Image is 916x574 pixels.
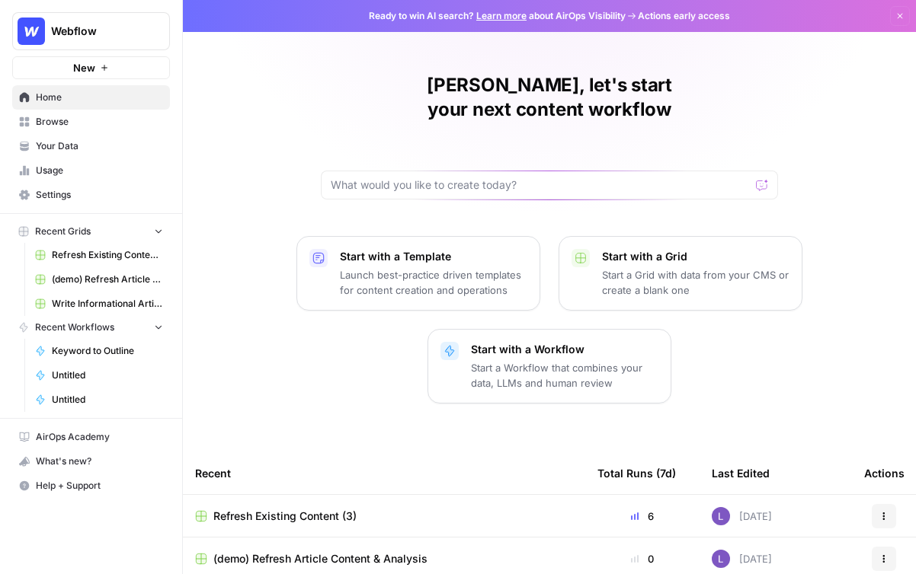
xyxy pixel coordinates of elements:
[213,509,357,524] span: Refresh Existing Content (3)
[712,550,772,568] div: [DATE]
[602,267,789,298] p: Start a Grid with data from your CMS or create a blank one
[369,9,626,23] span: Ready to win AI search? about AirOps Visibility
[52,368,163,382] span: Untitled
[35,225,91,238] span: Recent Grids
[12,110,170,134] a: Browse
[28,339,170,363] a: Keyword to Outline
[213,551,428,566] span: (demo) Refresh Article Content & Analysis
[602,249,789,264] p: Start with a Grid
[28,387,170,412] a: Untitled
[340,267,527,298] p: Launch best-practice driven templates for content creation and operations
[36,139,163,153] span: Your Data
[18,18,45,45] img: Webflow Logo
[712,507,730,525] img: rn7sh892ioif0lo51687sih9ndqw
[559,236,802,311] button: Start with a GridStart a Grid with data from your CMS or create a blank one
[712,507,772,525] div: [DATE]
[195,452,573,494] div: Recent
[36,188,163,202] span: Settings
[52,344,163,358] span: Keyword to Outline
[471,342,658,357] p: Start with a Workflow
[476,10,527,21] a: Learn more
[597,509,687,524] div: 6
[28,292,170,316] a: Write Informational Article
[12,449,170,474] button: What's new?
[52,393,163,407] span: Untitled
[471,360,658,391] p: Start a Workflow that combines your data, LLMs and human review
[712,550,730,568] img: rn7sh892ioif0lo51687sih9ndqw
[52,273,163,286] span: (demo) Refresh Article Content & Analysis
[36,479,163,493] span: Help + Support
[36,115,163,129] span: Browse
[12,316,170,339] button: Recent Workflows
[51,24,143,39] span: Webflow
[28,267,170,292] a: (demo) Refresh Article Content & Analysis
[36,430,163,444] span: AirOps Academy
[12,220,170,243] button: Recent Grids
[340,249,527,264] p: Start with a Template
[195,509,573,524] a: Refresh Existing Content (3)
[28,243,170,267] a: Refresh Existing Content (3)
[712,452,770,494] div: Last Edited
[597,452,676,494] div: Total Runs (7d)
[73,60,95,75] span: New
[52,248,163,262] span: Refresh Existing Content (3)
[331,177,750,193] input: What would you like to create today?
[36,164,163,177] span: Usage
[638,9,730,23] span: Actions early access
[321,73,778,122] h1: [PERSON_NAME], let's start your next content workflow
[12,12,170,50] button: Workspace: Webflow
[36,91,163,104] span: Home
[35,320,114,334] span: Recent Workflows
[296,236,540,311] button: Start with a TemplateLaunch best-practice driven templates for content creation and operations
[12,85,170,110] a: Home
[13,450,169,473] div: What's new?
[12,183,170,207] a: Settings
[12,425,170,449] a: AirOps Academy
[28,363,170,387] a: Untitled
[52,297,163,311] span: Write Informational Article
[12,158,170,183] a: Usage
[428,329,671,403] button: Start with a WorkflowStart a Workflow that combines your data, LLMs and human review
[12,134,170,158] a: Your Data
[195,551,573,566] a: (demo) Refresh Article Content & Analysis
[864,452,905,494] div: Actions
[12,474,170,498] button: Help + Support
[12,56,170,79] button: New
[597,551,687,566] div: 0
